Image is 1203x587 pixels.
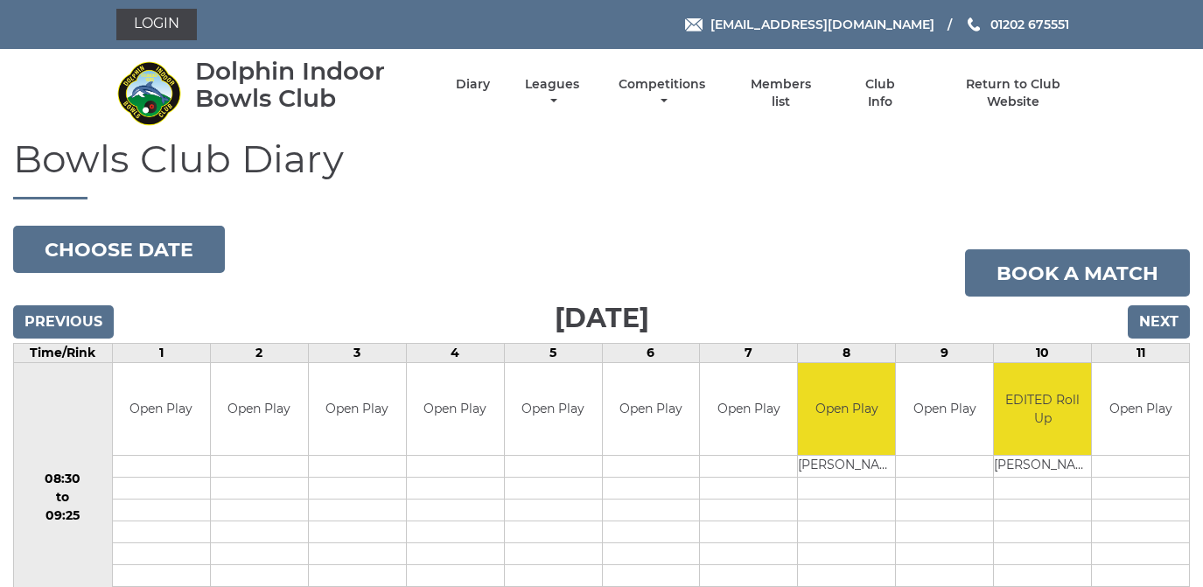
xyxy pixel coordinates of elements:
[1092,363,1189,455] td: Open Play
[1128,305,1190,339] input: Next
[602,344,700,363] td: 6
[309,363,406,455] td: Open Play
[521,76,584,110] a: Leagues
[994,344,1092,363] td: 10
[896,344,994,363] td: 9
[13,305,114,339] input: Previous
[740,76,821,110] a: Members list
[505,363,602,455] td: Open Play
[211,363,308,455] td: Open Play
[195,58,425,112] div: Dolphin Indoor Bowls Club
[700,344,798,363] td: 7
[965,15,1069,34] a: Phone us 01202 675551
[112,344,210,363] td: 1
[700,363,797,455] td: Open Play
[685,18,703,31] img: Email
[504,344,602,363] td: 5
[1092,344,1190,363] td: 11
[990,17,1069,32] span: 01202 675551
[13,137,1190,199] h1: Bowls Club Diary
[852,76,909,110] a: Club Info
[798,363,895,455] td: Open Play
[456,76,490,93] a: Diary
[308,344,406,363] td: 3
[968,17,980,31] img: Phone us
[798,344,896,363] td: 8
[965,249,1190,297] a: Book a match
[13,226,225,273] button: Choose date
[407,363,504,455] td: Open Play
[406,344,504,363] td: 4
[710,17,934,32] span: [EMAIL_ADDRESS][DOMAIN_NAME]
[939,76,1087,110] a: Return to Club Website
[113,363,210,455] td: Open Play
[994,363,1091,455] td: EDITED Roll Up
[116,60,182,126] img: Dolphin Indoor Bowls Club
[615,76,710,110] a: Competitions
[798,455,895,477] td: [PERSON_NAME]
[116,9,197,40] a: Login
[14,344,113,363] td: Time/Rink
[685,15,934,34] a: Email [EMAIL_ADDRESS][DOMAIN_NAME]
[210,344,308,363] td: 2
[896,363,993,455] td: Open Play
[994,455,1091,477] td: [PERSON_NAME]
[603,363,700,455] td: Open Play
